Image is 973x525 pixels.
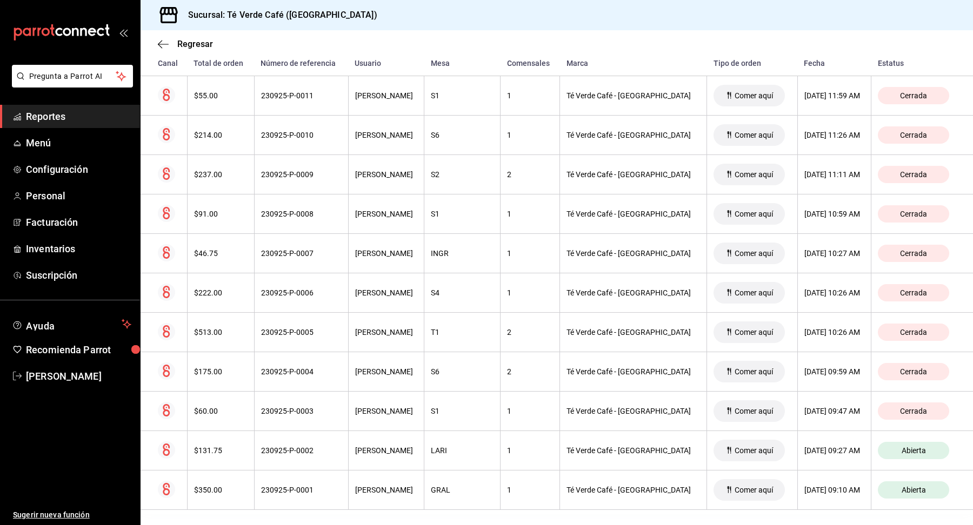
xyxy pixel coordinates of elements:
[355,170,418,179] div: [PERSON_NAME]
[26,241,131,256] span: Inventarios
[896,367,931,376] span: Cerrada
[261,328,342,336] div: 230925-P-0005
[567,249,700,258] div: Té Verde Café - [GEOGRAPHIC_DATA]
[431,91,494,100] div: S1
[507,59,554,68] div: Comensales
[714,59,791,68] div: Tipo de orden
[431,249,494,258] div: INGR
[804,486,865,494] div: [DATE] 09:10 AM
[355,91,418,100] div: [PERSON_NAME]
[355,59,418,68] div: Usuario
[431,59,494,68] div: Mesa
[431,446,494,455] div: LARI
[896,91,931,100] span: Cerrada
[567,328,700,336] div: Té Verde Café - [GEOGRAPHIC_DATA]
[158,59,181,68] div: Canal
[261,288,342,297] div: 230925-P-0006
[179,9,377,22] h3: Sucursal: Té Verde Café ([GEOGRAPHIC_DATA])
[730,486,777,494] span: Comer aquí
[507,288,553,297] div: 1
[507,131,553,139] div: 1
[567,486,700,494] div: Té Verde Café - [GEOGRAPHIC_DATA]
[896,170,931,179] span: Cerrada
[567,407,700,415] div: Té Verde Café - [GEOGRAPHIC_DATA]
[896,288,931,297] span: Cerrada
[177,39,213,49] span: Regresar
[896,249,931,258] span: Cerrada
[26,369,131,383] span: [PERSON_NAME]
[261,59,342,68] div: Número de referencia
[567,367,700,376] div: Té Verde Café - [GEOGRAPHIC_DATA]
[431,131,494,139] div: S6
[730,328,777,336] span: Comer aquí
[26,268,131,282] span: Suscripción
[194,59,248,68] div: Total de orden
[804,131,865,139] div: [DATE] 11:26 AM
[897,446,930,455] span: Abierta
[261,486,342,494] div: 230925-P-0001
[355,486,418,494] div: [PERSON_NAME]
[194,446,248,455] div: $131.75
[804,407,865,415] div: [DATE] 09:47 AM
[567,288,700,297] div: Té Verde Café - [GEOGRAPHIC_DATA]
[507,328,553,336] div: 2
[194,407,248,415] div: $60.00
[804,249,865,258] div: [DATE] 10:27 AM
[730,249,777,258] span: Comer aquí
[507,486,553,494] div: 1
[261,446,342,455] div: 230925-P-0002
[507,249,553,258] div: 1
[261,249,342,258] div: 230925-P-0007
[261,407,342,415] div: 230925-P-0003
[29,71,116,82] span: Pregunta a Parrot AI
[194,486,248,494] div: $350.00
[261,210,342,218] div: 230925-P-0008
[431,288,494,297] div: S4
[730,131,777,139] span: Comer aquí
[194,288,248,297] div: $222.00
[804,288,865,297] div: [DATE] 10:26 AM
[355,446,418,455] div: [PERSON_NAME]
[730,210,777,218] span: Comer aquí
[431,210,494,218] div: S1
[194,170,248,179] div: $237.00
[261,367,342,376] div: 230925-P-0004
[567,210,700,218] div: Té Verde Café - [GEOGRAPHIC_DATA]
[730,367,777,376] span: Comer aquí
[804,328,865,336] div: [DATE] 10:26 AM
[261,170,342,179] div: 230925-P-0009
[730,170,777,179] span: Comer aquí
[26,215,131,230] span: Facturación
[431,486,494,494] div: GRAL
[12,65,133,87] button: Pregunta a Parrot AI
[507,407,553,415] div: 1
[261,131,342,139] div: 230925-P-0010
[804,59,865,68] div: Fecha
[431,407,494,415] div: S1
[730,446,777,455] span: Comer aquí
[804,210,865,218] div: [DATE] 10:59 AM
[804,91,865,100] div: [DATE] 11:59 AM
[26,109,131,124] span: Reportes
[730,91,777,100] span: Comer aquí
[507,367,553,376] div: 2
[8,78,133,90] a: Pregunta a Parrot AI
[355,249,418,258] div: [PERSON_NAME]
[194,91,248,100] div: $55.00
[355,210,418,218] div: [PERSON_NAME]
[567,446,700,455] div: Té Verde Café - [GEOGRAPHIC_DATA]
[431,170,494,179] div: S2
[158,39,213,49] button: Regresar
[355,288,418,297] div: [PERSON_NAME]
[896,131,931,139] span: Cerrada
[355,367,418,376] div: [PERSON_NAME]
[507,210,553,218] div: 1
[896,407,931,415] span: Cerrada
[431,328,494,336] div: T1
[507,446,553,455] div: 1
[194,210,248,218] div: $91.00
[567,59,701,68] div: Marca
[507,91,553,100] div: 1
[804,170,865,179] div: [DATE] 11:11 AM
[730,288,777,297] span: Comer aquí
